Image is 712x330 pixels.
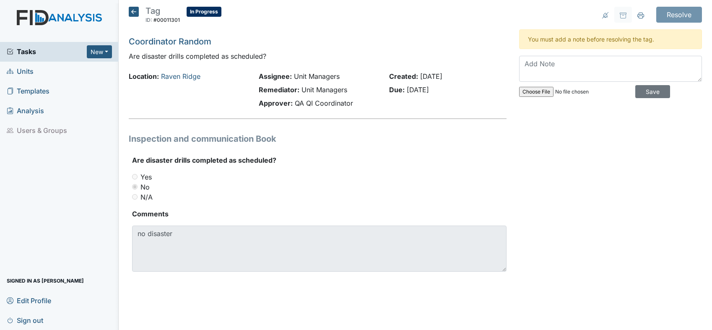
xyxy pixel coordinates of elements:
span: Analysis [7,104,44,117]
label: Yes [140,172,152,182]
textarea: no disaster [132,226,507,272]
label: N/A [140,192,153,202]
strong: Location: [129,72,159,81]
a: Raven Ridge [161,72,200,81]
input: Save [635,85,670,98]
a: Coordinator Random [129,36,211,47]
span: ID: [146,17,152,23]
label: No [140,182,150,192]
a: Tasks [7,47,87,57]
span: Unit Managers [294,72,340,81]
span: Templates [7,85,49,98]
strong: Created: [389,72,418,81]
span: Signed in as [PERSON_NAME] [7,274,84,287]
span: [DATE] [407,86,429,94]
button: New [87,45,112,58]
input: Yes [132,174,138,179]
span: Sign out [7,314,43,327]
span: In Progress [187,7,221,17]
span: Units [7,65,34,78]
span: Edit Profile [7,294,51,307]
span: QA QI Coordinator [295,99,353,107]
span: Tag [146,6,160,16]
h1: Inspection and communication Book [129,133,507,145]
span: [DATE] [420,72,442,81]
input: Resolve [656,7,702,23]
input: No [132,184,138,190]
label: Are disaster drills completed as scheduled? [132,155,276,165]
p: Are disaster drills completed as scheduled? [129,51,507,61]
strong: Remediator: [259,86,299,94]
span: #00011301 [153,17,180,23]
strong: Approver: [259,99,293,107]
input: N/A [132,194,138,200]
strong: Assignee: [259,72,292,81]
strong: Comments [132,209,507,219]
strong: Due: [389,86,405,94]
div: You must add a note before resolving the tag. [519,29,702,49]
span: Unit Managers [301,86,347,94]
